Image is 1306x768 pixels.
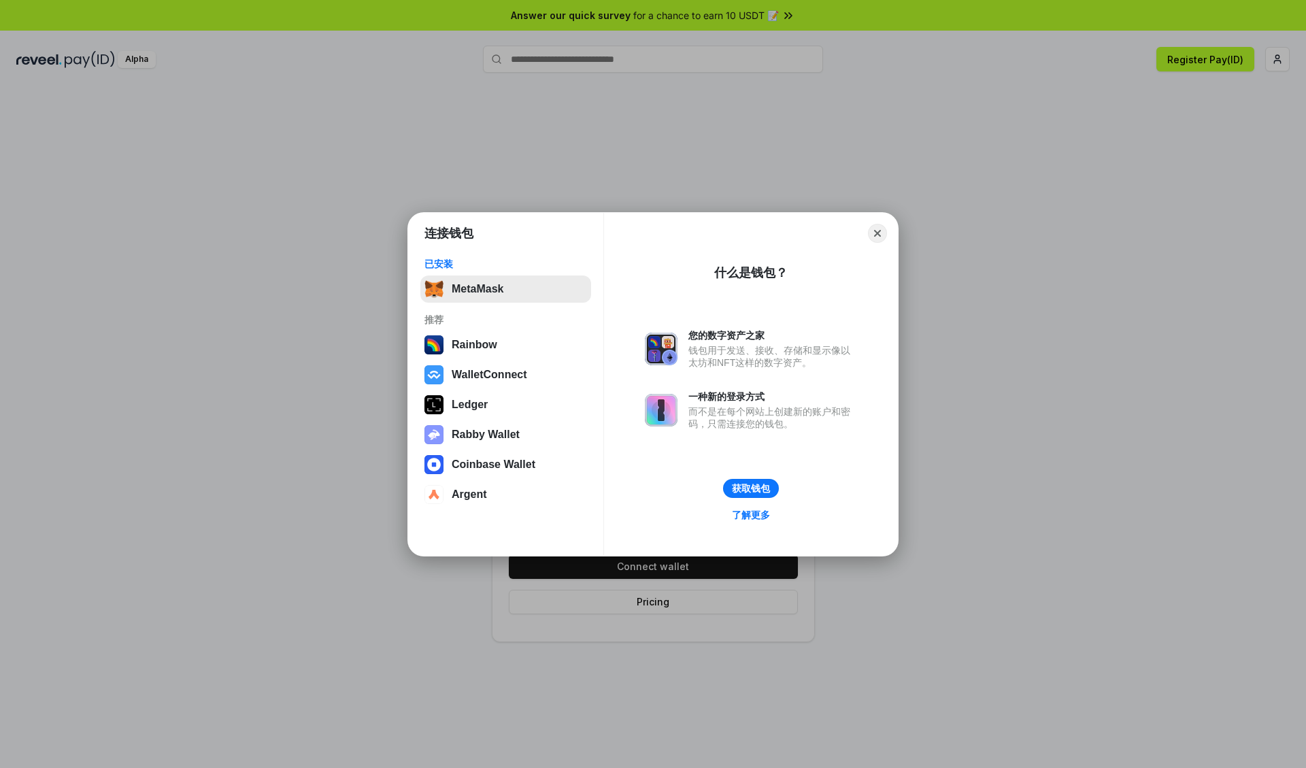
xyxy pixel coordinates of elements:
[688,405,857,430] div: 而不是在每个网站上创建新的账户和密码，只需连接您的钱包。
[424,314,587,326] div: 推荐
[424,335,443,354] img: svg+xml,%3Csvg%20width%3D%22120%22%20height%3D%22120%22%20viewBox%3D%220%200%20120%20120%22%20fil...
[724,506,778,524] a: 了解更多
[452,488,487,501] div: Argent
[424,485,443,504] img: svg+xml,%3Csvg%20width%3D%2228%22%20height%3D%2228%22%20viewBox%3D%220%200%2028%2028%22%20fill%3D...
[420,451,591,478] button: Coinbase Wallet
[424,365,443,384] img: svg+xml,%3Csvg%20width%3D%2228%22%20height%3D%2228%22%20viewBox%3D%220%200%2028%2028%22%20fill%3D...
[452,458,535,471] div: Coinbase Wallet
[452,283,503,295] div: MetaMask
[714,265,788,281] div: 什么是钱包？
[424,225,473,241] h1: 连接钱包
[688,329,857,341] div: 您的数字资产之家
[420,391,591,418] button: Ledger
[723,479,779,498] button: 获取钱包
[420,331,591,358] button: Rainbow
[420,361,591,388] button: WalletConnect
[645,333,677,365] img: svg+xml,%3Csvg%20xmlns%3D%22http%3A%2F%2Fwww.w3.org%2F2000%2Fsvg%22%20fill%3D%22none%22%20viewBox...
[424,258,587,270] div: 已安装
[424,455,443,474] img: svg+xml,%3Csvg%20width%3D%2228%22%20height%3D%2228%22%20viewBox%3D%220%200%2028%2028%22%20fill%3D...
[868,224,887,243] button: Close
[732,482,770,495] div: 获取钱包
[732,509,770,521] div: 了解更多
[420,421,591,448] button: Rabby Wallet
[452,339,497,351] div: Rainbow
[424,425,443,444] img: svg+xml,%3Csvg%20xmlns%3D%22http%3A%2F%2Fwww.w3.org%2F2000%2Fsvg%22%20fill%3D%22none%22%20viewBox...
[420,481,591,508] button: Argent
[688,344,857,369] div: 钱包用于发送、接收、存储和显示像以太坊和NFT这样的数字资产。
[452,369,527,381] div: WalletConnect
[645,394,677,427] img: svg+xml,%3Csvg%20xmlns%3D%22http%3A%2F%2Fwww.w3.org%2F2000%2Fsvg%22%20fill%3D%22none%22%20viewBox...
[688,390,857,403] div: 一种新的登录方式
[452,399,488,411] div: Ledger
[424,395,443,414] img: svg+xml,%3Csvg%20xmlns%3D%22http%3A%2F%2Fwww.w3.org%2F2000%2Fsvg%22%20width%3D%2228%22%20height%3...
[420,276,591,303] button: MetaMask
[452,429,520,441] div: Rabby Wallet
[424,280,443,299] img: svg+xml,%3Csvg%20fill%3D%22none%22%20height%3D%2233%22%20viewBox%3D%220%200%2035%2033%22%20width%...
